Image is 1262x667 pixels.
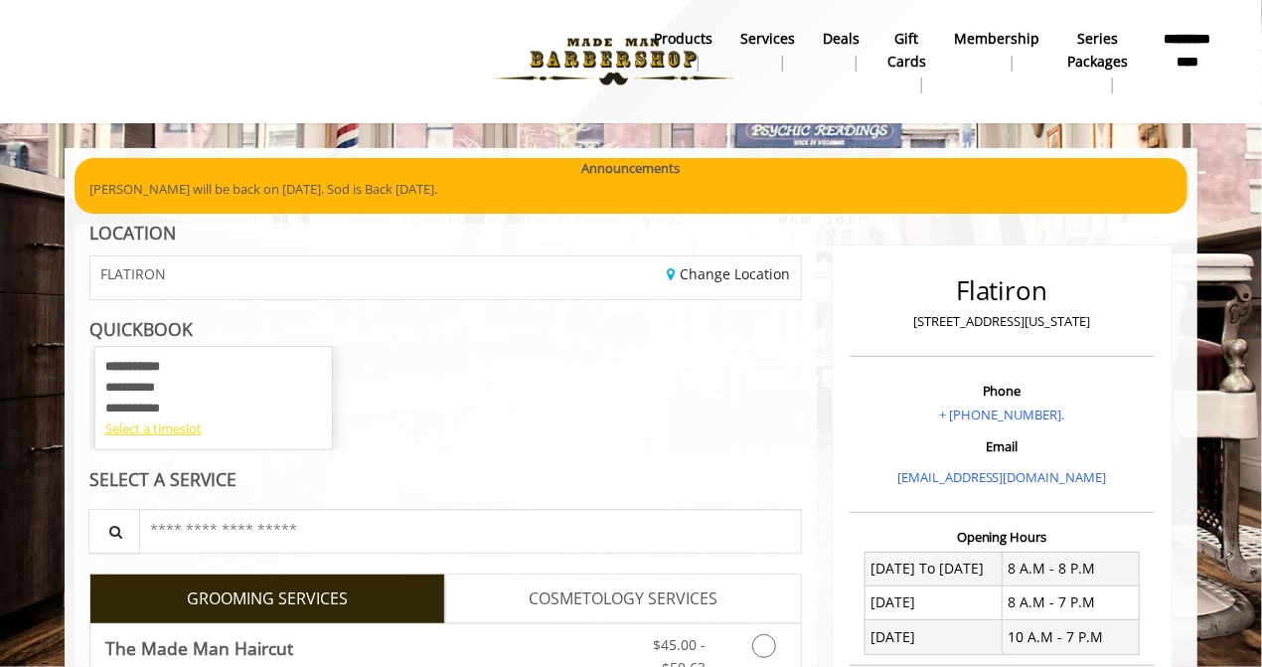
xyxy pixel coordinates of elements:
[477,7,750,116] img: Made Man Barbershop logo
[939,406,1064,423] a: + [PHONE_NUMBER].
[850,530,1155,544] h3: Opening Hours
[1002,552,1139,585] td: 8 A.M - 8 P.M
[873,25,940,98] a: Gift cardsgift cards
[823,28,860,50] b: Deals
[89,317,193,341] b: QUICKBOOK
[887,28,926,73] b: gift cards
[640,25,726,77] a: Productsproducts
[940,25,1053,77] a: MembershipMembership
[740,28,795,50] b: Services
[88,509,140,554] button: Service Search
[668,264,791,283] a: Change Location
[897,468,1107,486] a: [EMAIL_ADDRESS][DOMAIN_NAME]
[855,276,1150,305] h2: Flatiron
[866,552,1003,585] td: [DATE] To [DATE]
[1002,620,1139,654] td: 10 A.M - 7 P.M
[855,311,1150,332] p: [STREET_ADDRESS][US_STATE]
[855,384,1150,398] h3: Phone
[89,221,176,245] b: LOCATION
[100,266,166,281] span: FLATIRON
[809,25,873,77] a: DealsDeals
[855,439,1150,453] h3: Email
[105,418,322,439] div: Select a timeslot
[954,28,1039,50] b: Membership
[89,179,1173,200] p: [PERSON_NAME] will be back on [DATE]. Sod is Back [DATE].
[866,585,1003,619] td: [DATE]
[1067,28,1128,73] b: Series packages
[105,634,293,662] b: The Made Man Haircut
[89,470,802,489] div: SELECT A SERVICE
[1002,585,1139,619] td: 8 A.M - 7 P.M
[529,586,717,612] span: COSMETOLOGY SERVICES
[582,158,681,179] b: Announcements
[654,28,712,50] b: products
[187,586,348,612] span: GROOMING SERVICES
[1053,25,1142,98] a: Series packagesSeries packages
[866,620,1003,654] td: [DATE]
[726,25,809,77] a: ServicesServices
